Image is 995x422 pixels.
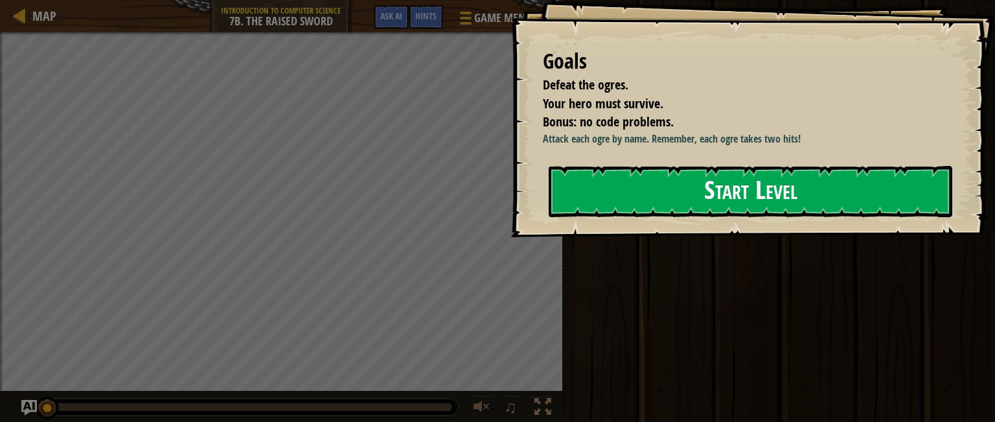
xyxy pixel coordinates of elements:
div: Rename [5,75,990,87]
span: Defeat the ogres. [543,76,628,93]
li: Defeat the ogres. [527,76,946,95]
li: Bonus: no code problems. [527,113,946,132]
button: Start Level [549,166,952,217]
span: Hints [415,10,437,22]
button: Ask AI [374,5,409,29]
button: Ask AI [21,400,37,416]
div: Delete [5,40,990,52]
span: Game Menu [474,10,532,27]
span: Map [32,7,56,25]
p: Attack each ogre by name. Remember, each ogre takes two hits! [543,132,959,147]
div: Sign out [5,64,990,75]
button: ♫ [501,395,523,422]
button: Adjust volume [469,395,495,422]
button: Game Menu [450,5,540,36]
span: Ask AI [380,10,402,22]
span: Your hero must survive. [543,95,663,112]
span: Bonus: no code problems. [543,113,674,130]
div: Move To ... [5,29,990,40]
a: Map [26,7,56,25]
div: Move To ... [5,87,990,99]
div: Options [5,52,990,64]
span: ♫ [504,397,517,417]
div: Sort A > Z [5,5,990,17]
div: Sort New > Old [5,17,990,29]
li: Your hero must survive. [527,95,946,113]
div: Goals [543,47,950,76]
button: Toggle fullscreen [530,395,556,422]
